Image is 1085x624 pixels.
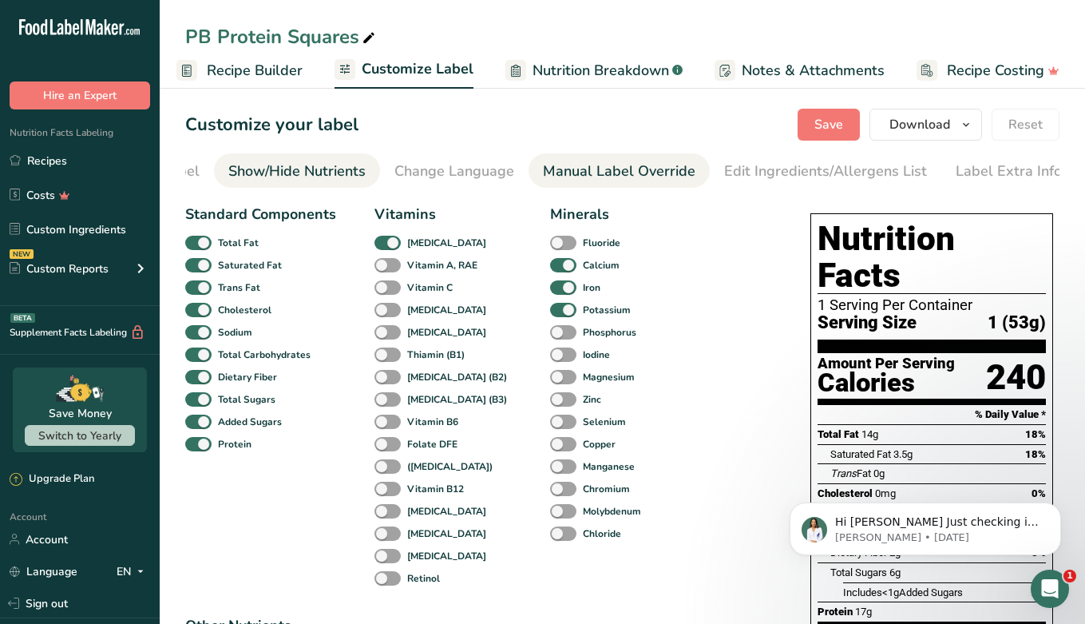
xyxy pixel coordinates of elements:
b: Magnesium [583,370,635,384]
span: 0g [873,467,885,479]
span: Switch to Yearly [38,428,121,443]
h1: Nutrition Facts [818,221,1046,294]
b: Chloride [583,527,621,541]
b: [MEDICAL_DATA] [407,303,486,317]
b: Vitamin B6 [407,415,458,429]
div: Calories [818,372,955,395]
div: Standard Components [185,204,336,225]
button: Download [869,109,982,141]
b: Vitamin B12 [407,482,464,496]
div: Manual Label Override [543,161,695,182]
div: Minerals [550,204,646,225]
div: Change Language [394,161,514,182]
span: Save [814,115,843,134]
button: Reset [992,109,1059,141]
b: Zinc [583,392,601,407]
div: 240 [986,356,1046,399]
b: Added Sugars [218,415,282,429]
b: ([MEDICAL_DATA]) [407,459,493,474]
span: 3.5g [893,448,913,460]
b: [MEDICAL_DATA] [407,527,486,541]
b: Fluoride [583,236,620,250]
b: Molybdenum [583,504,641,519]
div: Edit Ingredients/Allergens List [724,161,927,182]
div: Label Extra Info [956,161,1062,182]
span: Serving Size [818,313,917,333]
button: Hire an Expert [10,81,150,109]
span: Download [889,115,950,134]
b: Trans Fat [218,280,260,295]
div: Save Money [49,405,112,422]
b: [MEDICAL_DATA] [407,549,486,563]
div: Custom Reports [10,260,109,277]
b: Retinol [407,571,440,586]
div: Show/Hide Nutrients [228,161,366,182]
span: 18% [1025,448,1046,460]
div: EN [117,562,150,581]
b: Saturated Fat [218,258,282,272]
b: Manganese [583,459,635,474]
span: <1g [882,586,899,598]
button: Switch to Yearly [25,425,135,446]
b: Iodine [583,348,610,362]
b: Vitamin C [407,280,453,295]
span: 1 [1063,570,1076,582]
span: Reset [1008,115,1043,134]
div: Vitamins [374,204,512,225]
button: Save [798,109,860,141]
b: Chromium [583,482,630,496]
b: Vitamin A, RAE [407,258,477,272]
b: Selenium [583,415,626,429]
b: Total Carbohydrates [218,348,311,362]
b: [MEDICAL_DATA] (B3) [407,392,507,407]
span: Saturated Fat [830,448,891,460]
a: Language [10,558,77,586]
span: Notes & Attachments [742,60,885,81]
div: PB Protein Squares [185,22,378,51]
span: Protein [818,606,853,618]
span: Customize Label [362,58,473,80]
b: Protein [218,437,251,451]
span: Nutrition Breakdown [533,60,669,81]
b: [MEDICAL_DATA] [407,236,486,250]
span: Fat [830,467,871,479]
div: NEW [10,249,34,259]
div: 1 Serving Per Container [818,297,1046,313]
b: Total Fat [218,236,259,250]
span: Recipe Builder [207,60,303,81]
a: Nutrition Breakdown [505,53,683,89]
section: % Daily Value * [818,405,1046,424]
div: Upgrade Plan [10,471,94,487]
b: [MEDICAL_DATA] [407,325,486,340]
iframe: Intercom live chat [1031,570,1069,608]
b: Cholesterol [218,303,271,317]
i: Trans [830,467,857,479]
iframe: Intercom notifications message [766,469,1085,581]
b: [MEDICAL_DATA] [407,504,486,519]
span: 1 (53g) [988,313,1046,333]
span: Recipe Costing [947,60,1044,81]
a: Recipe Builder [176,53,303,89]
b: Dietary Fiber [218,370,277,384]
b: Copper [583,437,616,451]
a: Notes & Attachments [715,53,885,89]
span: 18% [1025,428,1046,440]
a: Recipe Costing [917,53,1059,89]
span: 17g [855,606,872,618]
b: Sodium [218,325,252,340]
b: Phosphorus [583,325,636,340]
b: Iron [583,280,600,295]
b: [MEDICAL_DATA] (B2) [407,370,507,384]
span: Includes Added Sugars [843,586,963,598]
a: Customize Label [335,51,473,89]
div: Amount Per Serving [818,356,955,372]
div: BETA [10,313,35,323]
b: Potassium [583,303,631,317]
b: Total Sugars [218,392,275,407]
b: Folate DFE [407,437,457,451]
h1: Customize your label [185,112,358,138]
